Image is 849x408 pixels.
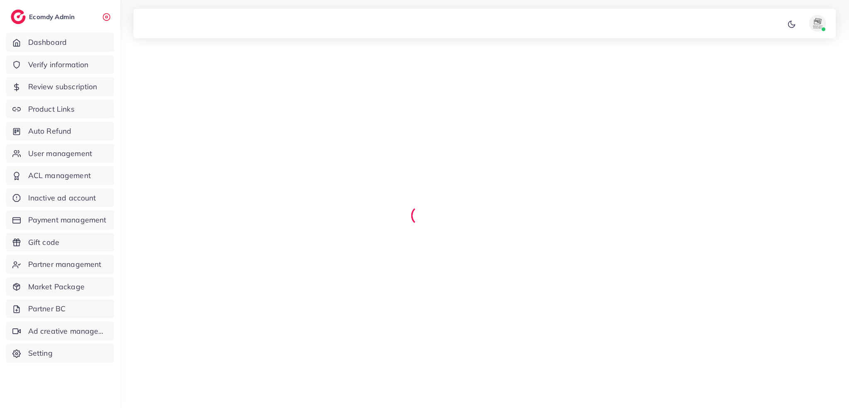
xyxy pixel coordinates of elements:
[28,281,85,292] span: Market Package
[28,348,53,359] span: Setting
[6,100,114,119] a: Product Links
[11,10,77,24] a: logoEcomdy Admin
[28,104,75,115] span: Product Links
[6,166,114,185] a: ACL management
[6,122,114,141] a: Auto Refund
[6,233,114,252] a: Gift code
[6,144,114,163] a: User management
[29,13,77,21] h2: Ecomdy Admin
[6,210,114,230] a: Payment management
[6,299,114,318] a: Partner BC
[28,81,97,92] span: Review subscription
[11,10,26,24] img: logo
[6,55,114,74] a: Verify information
[28,237,59,248] span: Gift code
[6,277,114,296] a: Market Package
[28,37,67,48] span: Dashboard
[28,59,89,70] span: Verify information
[6,255,114,274] a: Partner management
[6,188,114,208] a: Inactive ad account
[809,15,826,32] img: avatar
[6,33,114,52] a: Dashboard
[28,303,66,314] span: Partner BC
[6,344,114,363] a: Setting
[28,170,91,181] span: ACL management
[28,193,96,203] span: Inactive ad account
[28,126,72,137] span: Auto Refund
[28,215,107,225] span: Payment management
[799,15,829,32] a: avatar
[28,259,102,270] span: Partner management
[6,77,114,96] a: Review subscription
[28,148,92,159] span: User management
[6,322,114,341] a: Ad creative management
[28,326,108,337] span: Ad creative management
